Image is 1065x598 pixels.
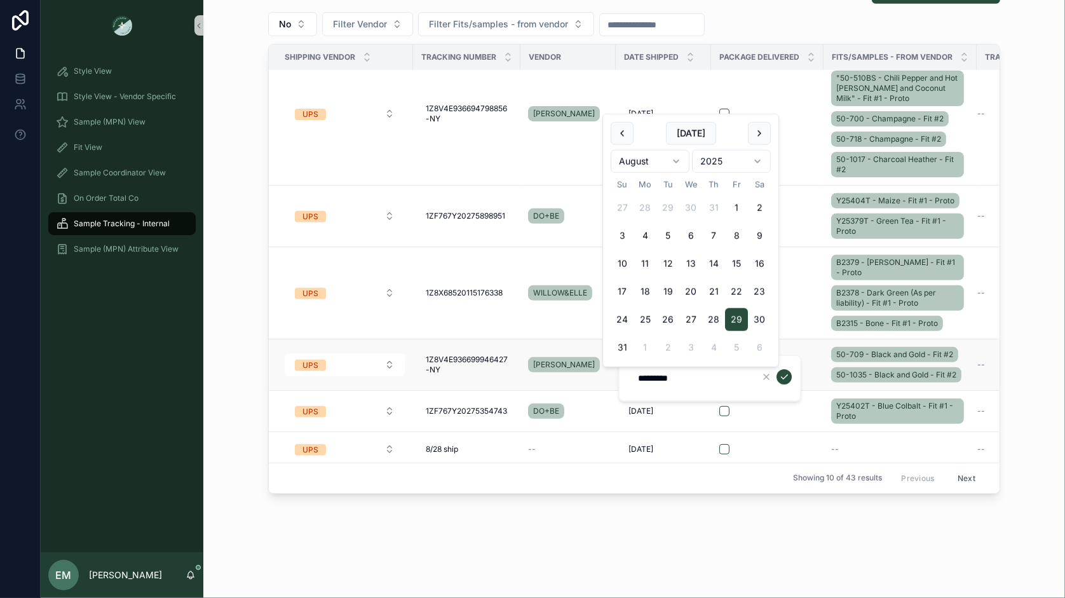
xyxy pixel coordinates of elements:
[725,252,748,275] button: Friday, August 15th, 2025
[528,444,536,454] span: --
[977,211,1057,221] a: --
[831,132,946,147] a: 50-718 - Champagne - Fit #2
[725,308,748,331] button: Friday, August 29th, 2025, selected
[831,48,969,180] a: 50-652 - Winery - Fit #3"50-510BS - Chili Pepper and Hot [PERSON_NAME] and Coconut Milk" - Fit #1...
[285,438,405,461] button: Select Button
[533,360,595,370] span: [PERSON_NAME]
[836,257,959,278] span: B2379 - [PERSON_NAME] - Fit #1 - Proto
[656,224,679,247] button: Tuesday, August 5th, 2025
[421,439,513,459] a: 8/28 ship
[48,111,196,133] a: Sample (MPN) View
[836,370,956,380] span: 50-1035 - Black and Gold - Fit #2
[322,12,413,36] button: Select Button
[285,353,405,376] button: Select Button
[831,444,969,454] a: --
[48,136,196,159] a: Fit View
[679,224,702,247] button: Wednesday, August 6th, 2025
[284,204,405,228] a: Select Button
[528,206,608,226] a: DO+BE
[533,109,595,119] span: [PERSON_NAME]
[74,66,112,76] span: Style View
[421,350,513,380] a: 1Z8V4E936699946427-NY
[977,109,1057,119] a: --
[666,122,716,145] button: [DATE]
[836,216,959,236] span: Y25379T - Green Tea - Fit #1 - Proto
[679,308,702,331] button: Wednesday, August 27th, 2025
[831,193,960,208] a: Y25404T - Maize - Fit #1 - Proto
[634,252,656,275] button: Monday, August 11th, 2025
[831,347,958,362] a: 50-709 - Black and Gold - Fit #2
[831,152,964,177] a: 50-1017 - Charcoal Heather - Fit #2
[748,196,771,219] button: Saturday, August 2nd, 2025
[285,52,355,62] span: Shipping Vendor
[74,168,166,178] span: Sample Coordinator View
[634,178,656,191] th: Monday
[719,52,799,62] span: Package Delivered
[48,187,196,210] a: On Order Total Co
[702,280,725,303] button: Thursday, August 21st, 2025
[831,444,839,454] span: --
[285,205,405,228] button: Select Button
[528,208,564,224] a: DO+BE
[656,308,679,331] button: Tuesday, August 26th, 2025
[48,85,196,108] a: Style View - Vendor Specific
[528,104,608,124] a: [PERSON_NAME]
[748,224,771,247] button: Saturday, August 9th, 2025
[623,104,703,124] a: [DATE]
[831,255,964,280] a: B2379 - [PERSON_NAME] - Fit #1 - Proto
[628,444,653,454] span: [DATE]
[528,357,600,372] a: [PERSON_NAME]
[611,308,634,331] button: Sunday, August 24th, 2025
[302,406,318,418] div: UPS
[831,367,961,383] a: 50-1035 - Black and Gold - Fit #2
[679,280,702,303] button: Wednesday, August 20th, 2025
[748,308,771,331] button: Saturday, August 30th, 2025
[426,288,503,298] span: 1Z8X68520115176338
[831,344,969,385] a: 50-709 - Black and Gold - Fit #250-1035 - Black and Gold - Fit #2
[611,178,771,359] table: August 2025
[284,399,405,423] a: Select Button
[533,288,587,298] span: WILLOW&ELLE
[702,196,725,219] button: Thursday, July 31st, 2025
[679,178,702,191] th: Wednesday
[702,336,725,359] button: Thursday, September 4th, 2025
[831,214,964,239] a: Y25379T - Green Tea - Fit #1 - Proto
[702,178,725,191] th: Thursday
[702,308,725,331] button: Thursday, August 28th, 2025
[284,353,405,377] a: Select Button
[302,288,318,299] div: UPS
[836,196,954,206] span: Y25404T - Maize - Fit #1 - Proto
[528,355,608,375] a: [PERSON_NAME]
[793,473,882,483] span: Showing 10 of 43 results
[977,444,1057,454] a: --
[74,92,176,102] span: Style View - Vendor Specific
[74,219,170,229] span: Sample Tracking - Internal
[611,280,634,303] button: Sunday, August 17th, 2025
[426,211,505,221] span: 1ZF767Y20275898951
[702,224,725,247] button: Thursday, August 7th, 2025
[748,336,771,359] button: Saturday, September 6th, 2025
[74,117,146,127] span: Sample (MPN) View
[628,406,653,416] span: [DATE]
[725,178,748,191] th: Friday
[836,350,953,360] span: 50-709 - Black and Gold - Fit #2
[748,252,771,275] button: Saturday, August 16th, 2025
[977,406,1057,416] a: --
[949,468,984,488] button: Next
[623,401,703,421] a: [DATE]
[48,212,196,235] a: Sample Tracking - Internal
[268,12,317,36] button: Select Button
[41,51,203,277] div: scrollable content
[977,211,985,221] span: --
[611,178,634,191] th: Sunday
[426,444,458,454] span: 8/28 ship
[725,280,748,303] button: Friday, August 22nd, 2025
[748,178,771,191] th: Saturday
[426,104,508,124] span: 1Z8V4E936694798856-NY
[702,252,725,275] button: Thursday, August 14th, 2025
[836,318,938,329] span: B2315 - Bone - Fit #1 - Proto
[831,396,969,426] a: Y25402T - Blue Colbalt - Fit #1 - Proto
[977,360,985,370] span: --
[48,60,196,83] a: Style View
[836,288,959,308] span: B2378 - Dark Green (As per liability) - Fit #1 - Proto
